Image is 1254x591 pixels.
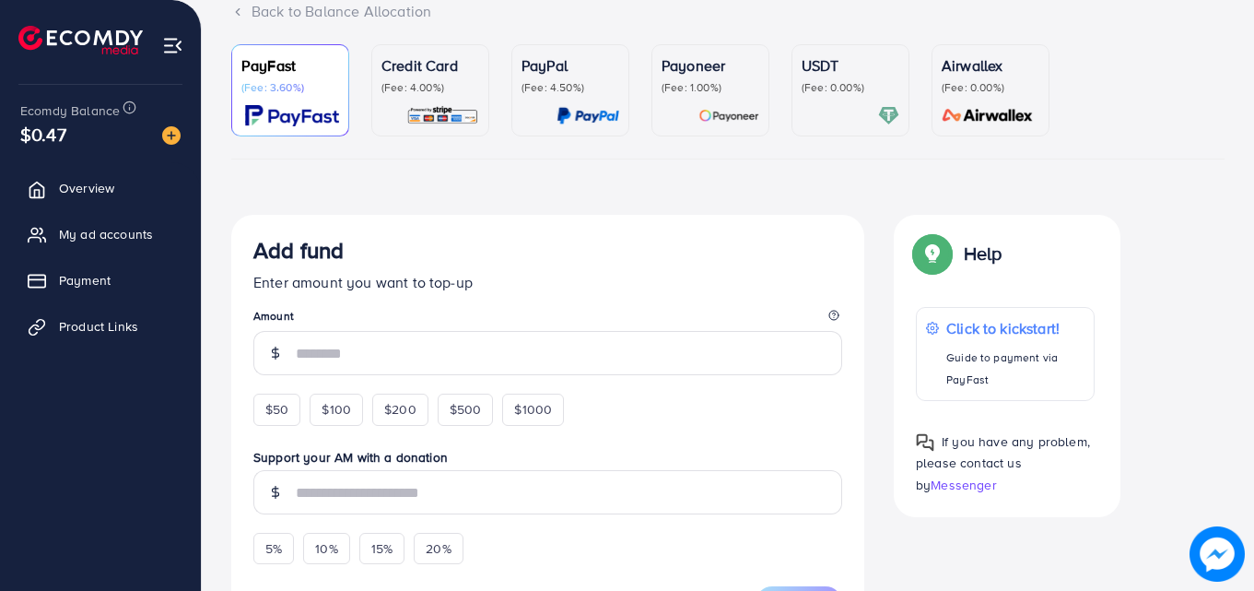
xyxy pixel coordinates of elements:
[406,105,479,126] img: card
[381,54,479,77] p: Credit Card
[322,400,351,419] span: $100
[522,54,619,77] p: PayPal
[59,225,153,243] span: My ad accounts
[942,80,1039,95] p: (Fee: 0.00%)
[162,126,181,145] img: image
[557,105,619,126] img: card
[916,237,949,270] img: Popup guide
[964,242,1002,265] p: Help
[916,432,1090,493] span: If you have any problem, please contact us by
[20,101,120,120] span: Ecomdy Balance
[14,308,187,345] a: Product Links
[426,539,451,558] span: 20%
[384,400,416,419] span: $200
[231,1,1225,22] div: Back to Balance Allocation
[450,400,482,419] span: $500
[265,539,282,558] span: 5%
[59,179,114,197] span: Overview
[916,433,934,452] img: Popup guide
[936,105,1039,126] img: card
[20,121,66,148] span: $0.47
[59,271,111,290] span: Payment
[59,317,138,336] span: Product Links
[253,308,842,331] legend: Amount
[522,80,619,95] p: (Fee: 4.50%)
[878,105,899,126] img: card
[253,271,842,293] p: Enter amount you want to top-up
[14,262,187,299] a: Payment
[1190,526,1244,581] img: image
[931,476,996,494] span: Messenger
[18,26,143,54] img: logo
[253,448,842,467] label: Support your AM with a donation
[241,54,339,77] p: PayFast
[253,237,344,264] h3: Add fund
[946,317,1084,339] p: Click to kickstart!
[381,80,479,95] p: (Fee: 4.00%)
[14,170,187,207] a: Overview
[802,54,899,77] p: USDT
[662,54,759,77] p: Payoneer
[315,539,337,558] span: 10%
[514,400,552,419] span: $1000
[942,54,1039,77] p: Airwallex
[14,216,187,253] a: My ad accounts
[371,539,393,558] span: 15%
[802,80,899,95] p: (Fee: 0.00%)
[245,105,339,126] img: card
[662,80,759,95] p: (Fee: 1.00%)
[241,80,339,95] p: (Fee: 3.60%)
[162,35,183,56] img: menu
[265,400,288,419] span: $50
[946,347,1084,391] p: Guide to payment via PayFast
[698,105,759,126] img: card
